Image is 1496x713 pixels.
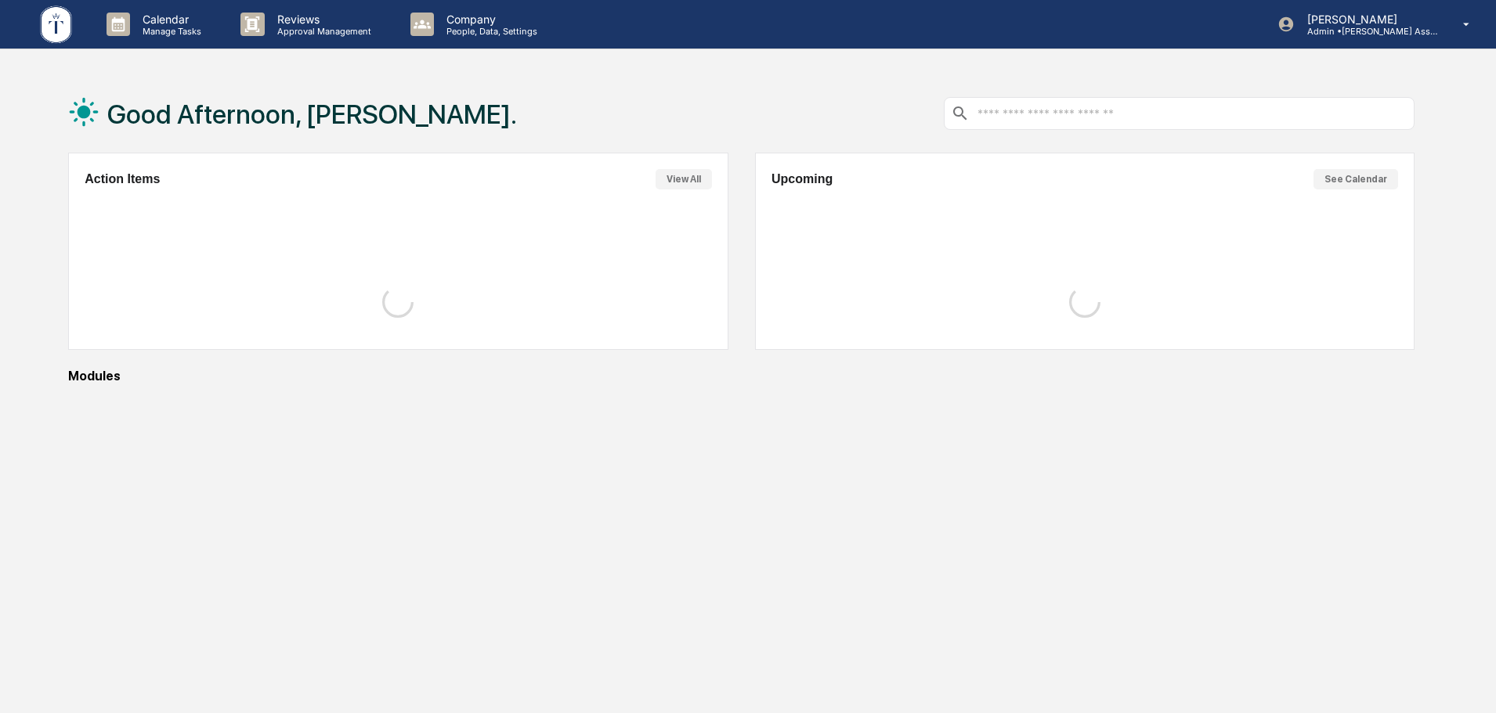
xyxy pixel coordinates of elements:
p: [PERSON_NAME] [1295,13,1440,26]
button: See Calendar [1314,169,1398,189]
img: logo [38,3,75,46]
div: Modules [68,369,1415,384]
p: Calendar [130,13,209,26]
h2: Upcoming [771,172,833,186]
p: Reviews [265,13,379,26]
p: Approval Management [265,26,379,37]
p: People, Data, Settings [434,26,545,37]
h1: Good Afternoon, [PERSON_NAME]. [107,99,517,130]
p: Manage Tasks [130,26,209,37]
button: View All [656,169,712,189]
p: Admin • [PERSON_NAME] Asset Management LLC [1295,26,1440,37]
h2: Action Items [85,172,160,186]
p: Company [434,13,545,26]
